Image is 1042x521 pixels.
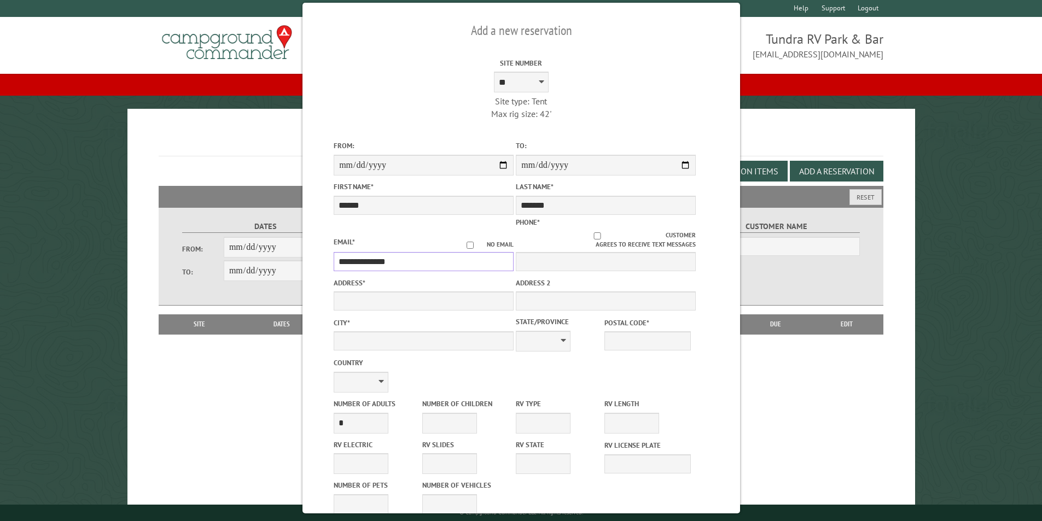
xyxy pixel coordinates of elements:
[422,440,509,450] label: RV Slides
[516,231,696,249] label: Customer agrees to receive text messages
[334,480,420,490] label: Number of Pets
[334,399,420,409] label: Number of Adults
[516,278,696,288] label: Address 2
[459,509,583,516] small: © Campground Commander LLC. All rights reserved.
[159,186,884,207] h2: Filters
[453,240,514,249] label: No email
[164,314,235,334] th: Site
[334,237,355,247] label: Email
[516,141,696,151] label: To:
[431,95,611,107] div: Site type: Tent
[790,161,883,182] button: Add a Reservation
[334,318,514,328] label: City
[182,267,224,277] label: To:
[528,232,666,239] input: Customer agrees to receive text messages
[334,358,514,368] label: Country
[516,182,696,192] label: Last Name
[334,141,514,151] label: From:
[516,399,602,409] label: RV Type
[516,440,602,450] label: RV State
[693,220,860,233] label: Customer Name
[431,58,611,68] label: Site Number
[334,182,514,192] label: First Name
[159,21,295,64] img: Campground Commander
[422,399,509,409] label: Number of Children
[334,440,420,450] label: RV Electric
[235,314,329,334] th: Dates
[604,440,691,450] label: RV License Plate
[334,278,514,288] label: Address
[604,318,691,328] label: Postal Code
[334,20,709,41] h2: Add a new reservation
[604,399,691,409] label: RV Length
[182,220,349,233] label: Dates
[849,189,882,205] button: Reset
[422,480,509,490] label: Number of Vehicles
[431,108,611,120] div: Max rig size: 42'
[182,244,224,254] label: From:
[741,314,810,334] th: Due
[159,126,884,156] h1: Reservations
[516,317,602,327] label: State/Province
[810,314,884,334] th: Edit
[453,242,487,249] input: No email
[694,161,788,182] button: Edit Add-on Items
[516,218,540,227] label: Phone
